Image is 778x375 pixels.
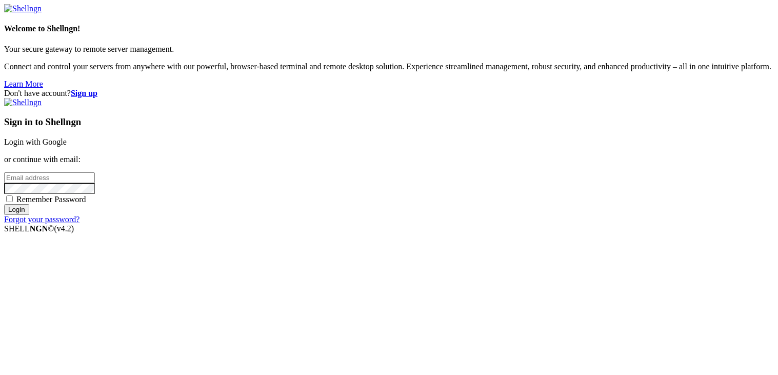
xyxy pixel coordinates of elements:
b: NGN [30,224,48,233]
a: Forgot your password? [4,215,79,224]
a: Learn More [4,80,43,88]
span: SHELL © [4,224,74,233]
h3: Sign in to Shellngn [4,116,774,128]
div: Don't have account? [4,89,774,98]
h4: Welcome to Shellngn! [4,24,774,33]
p: or continue with email: [4,155,774,164]
a: Login with Google [4,137,67,146]
span: 4.2.0 [54,224,74,233]
input: Email address [4,172,95,183]
input: Remember Password [6,195,13,202]
a: Sign up [71,89,97,97]
span: Remember Password [16,195,86,204]
p: Connect and control your servers from anywhere with our powerful, browser-based terminal and remo... [4,62,774,71]
img: Shellngn [4,98,42,107]
p: Your secure gateway to remote server management. [4,45,774,54]
img: Shellngn [4,4,42,13]
input: Login [4,204,29,215]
